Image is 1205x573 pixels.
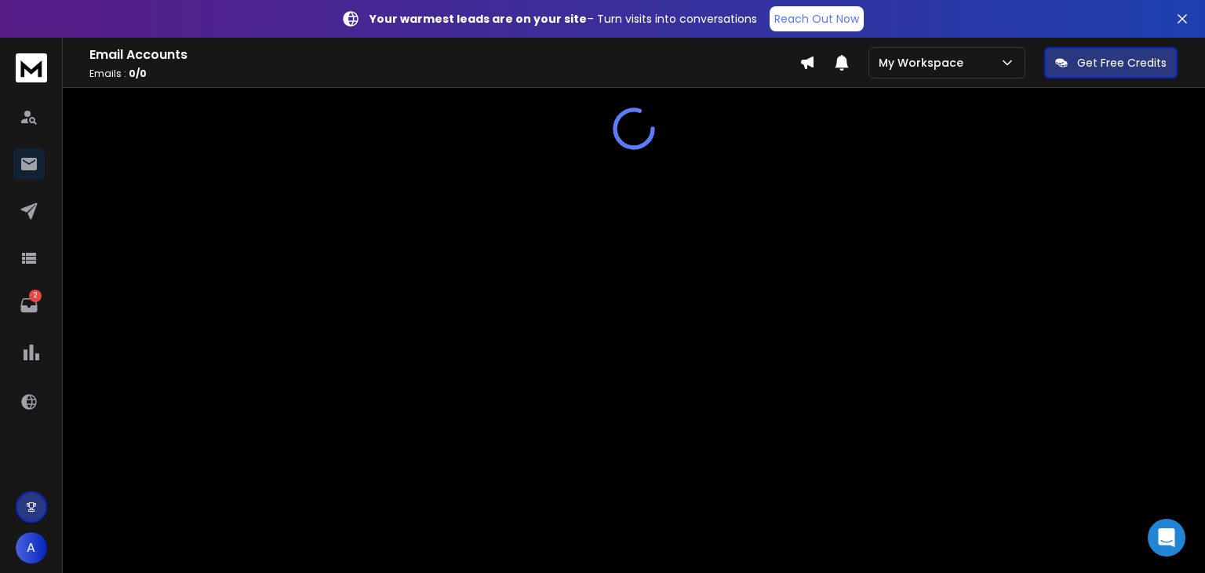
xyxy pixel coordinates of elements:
[370,11,587,27] strong: Your warmest leads are on your site
[770,6,864,31] a: Reach Out Now
[1077,55,1167,71] p: Get Free Credits
[89,68,799,80] p: Emails :
[129,67,147,80] span: 0 / 0
[16,532,47,564] button: A
[370,11,757,27] p: – Turn visits into conversations
[89,46,799,64] h1: Email Accounts
[774,11,859,27] p: Reach Out Now
[1148,519,1185,557] div: Open Intercom Messenger
[879,55,970,71] p: My Workspace
[29,290,42,302] p: 2
[1044,47,1178,78] button: Get Free Credits
[13,290,45,321] a: 2
[16,53,47,82] img: logo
